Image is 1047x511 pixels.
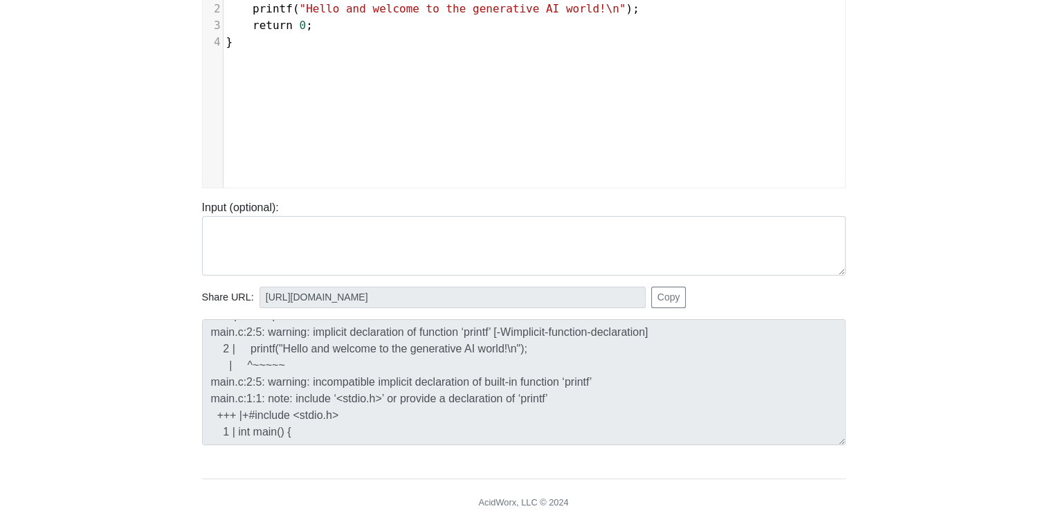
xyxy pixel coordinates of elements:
input: No share available yet [260,287,646,308]
div: 4 [203,34,223,51]
div: 3 [203,17,223,34]
span: ; [226,19,313,32]
div: Input (optional): [192,199,856,276]
span: ( ); [226,2,639,15]
span: } [226,35,233,48]
span: printf [253,2,293,15]
div: AcidWorx, LLC © 2024 [478,496,568,509]
span: Share URL: [202,290,254,305]
button: Copy [651,287,686,308]
span: "Hello and welcome to the generative AI world!\n" [299,2,626,15]
span: 0 [299,19,306,32]
div: 2 [203,1,223,17]
span: return [253,19,293,32]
